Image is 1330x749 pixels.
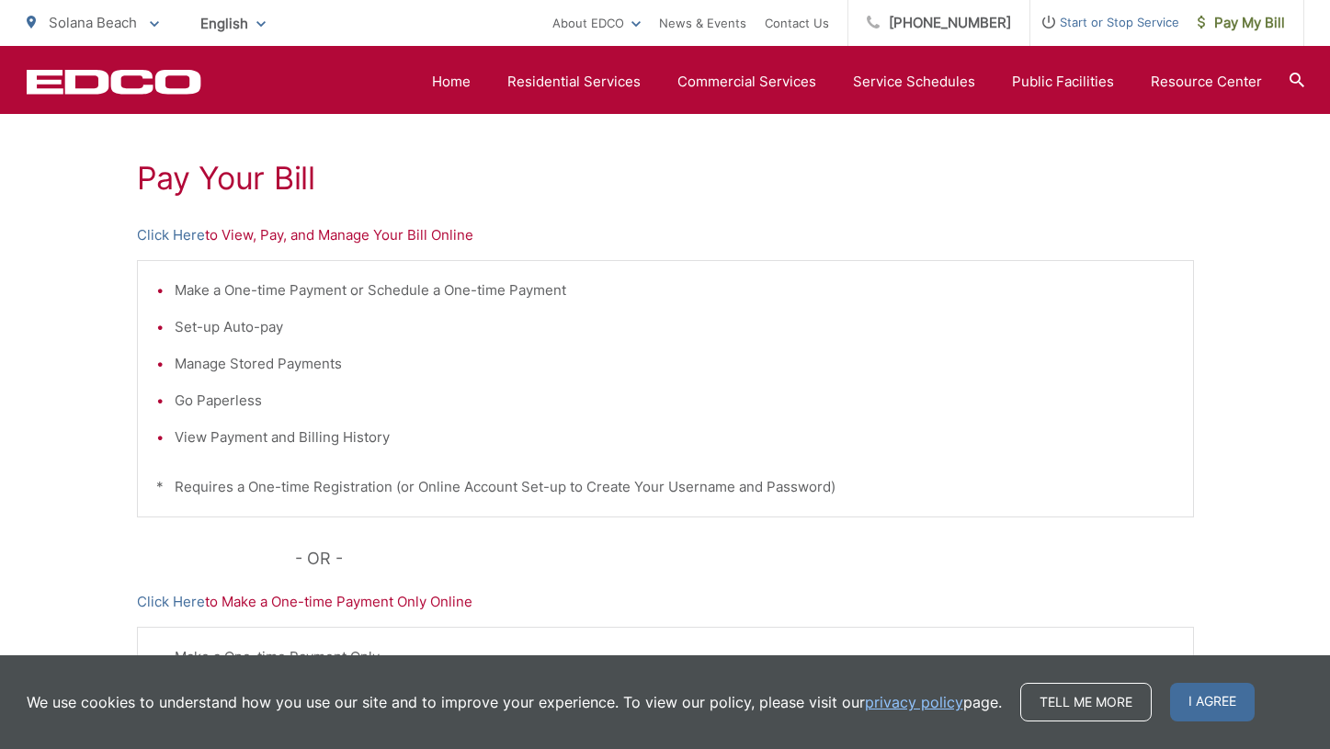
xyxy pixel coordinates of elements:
a: News & Events [659,12,746,34]
p: We use cookies to understand how you use our site and to improve your experience. To view our pol... [27,691,1002,713]
span: Solana Beach [49,14,137,31]
span: English [187,7,279,40]
p: to Make a One-time Payment Only Online [137,591,1194,613]
p: to View, Pay, and Manage Your Bill Online [137,224,1194,246]
span: I agree [1170,683,1255,721]
a: Click Here [137,224,205,246]
a: privacy policy [865,691,963,713]
a: Commercial Services [677,71,816,93]
a: Tell me more [1020,683,1152,721]
li: Set-up Auto-pay [175,316,1175,338]
li: Make a One-time Payment or Schedule a One-time Payment [175,279,1175,301]
a: Resource Center [1151,71,1262,93]
li: Make a One-time Payment Only [175,646,1175,668]
h1: Pay Your Bill [137,160,1194,197]
a: Click Here [137,591,205,613]
li: Go Paperless [175,390,1175,412]
a: EDCD logo. Return to the homepage. [27,69,201,95]
a: About EDCO [552,12,641,34]
p: - OR - [295,545,1194,573]
span: Pay My Bill [1198,12,1285,34]
p: * Requires a One-time Registration (or Online Account Set-up to Create Your Username and Password) [156,476,1175,498]
li: View Payment and Billing History [175,426,1175,448]
li: Manage Stored Payments [175,353,1175,375]
a: Public Facilities [1012,71,1114,93]
a: Service Schedules [853,71,975,93]
a: Home [432,71,471,93]
a: Residential Services [507,71,641,93]
a: Contact Us [765,12,829,34]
